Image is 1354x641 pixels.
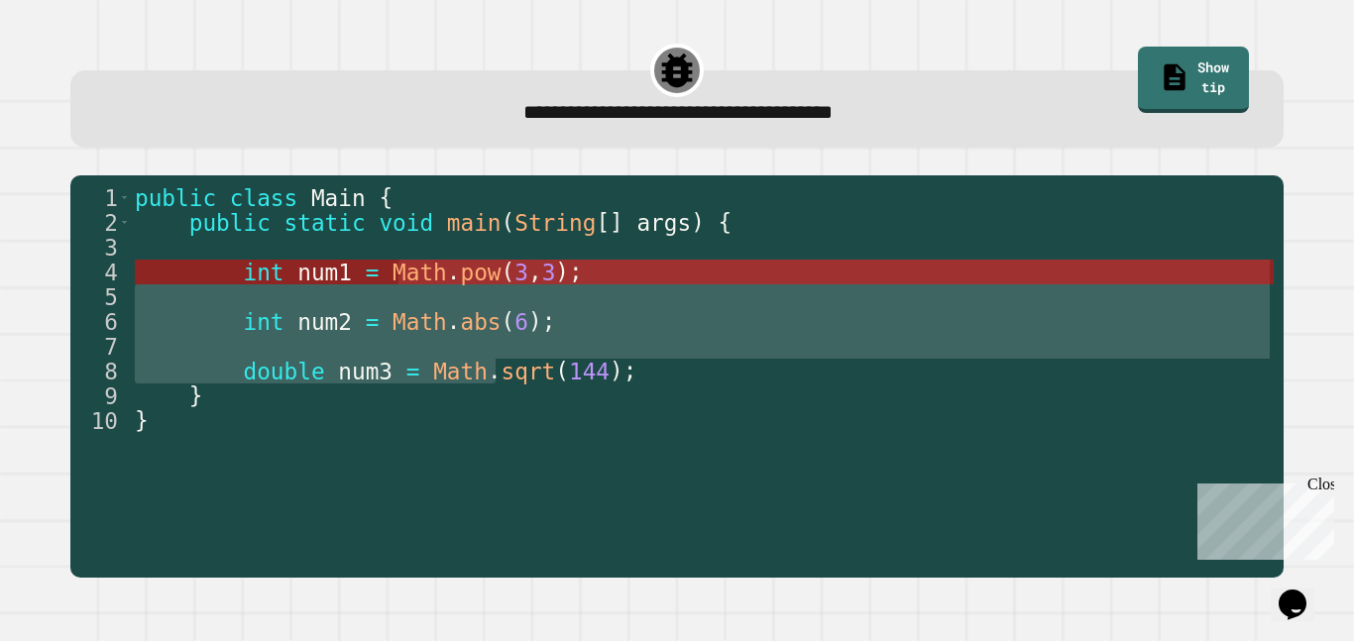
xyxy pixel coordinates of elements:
span: static [284,210,366,236]
span: 144 [569,359,610,384]
span: Math [393,260,447,285]
span: num1 [297,260,352,285]
span: 3 [542,260,556,285]
span: int [243,260,283,285]
span: public [189,210,271,236]
div: 10 [70,408,131,433]
span: String [514,210,596,236]
span: = [366,309,380,335]
span: double [243,359,324,384]
span: main [447,210,502,236]
div: 1 [70,185,131,210]
span: = [406,359,420,384]
span: Toggle code folding, rows 2 through 9 [119,210,130,235]
a: Show tip [1138,47,1249,113]
div: 9 [70,383,131,408]
span: sqrt [502,359,556,384]
span: Main [311,185,366,211]
span: int [243,309,283,335]
span: args [636,210,691,236]
div: Chat with us now!Close [8,8,137,126]
div: 6 [70,309,131,334]
span: pow [460,260,501,285]
span: Toggle code folding, rows 1 through 10 [119,185,130,210]
span: class [230,185,297,211]
span: void [379,210,433,236]
span: num2 [297,309,352,335]
div: 5 [70,284,131,309]
iframe: chat widget [1189,476,1334,560]
div: 4 [70,260,131,284]
div: 3 [70,235,131,260]
div: 7 [70,334,131,359]
span: num3 [338,359,393,384]
div: 8 [70,359,131,383]
span: public [135,185,216,211]
span: = [366,260,380,285]
span: 3 [514,260,528,285]
div: 2 [70,210,131,235]
span: Math [393,309,447,335]
iframe: chat widget [1271,562,1334,621]
span: Math [433,359,488,384]
span: 6 [514,309,528,335]
span: abs [460,309,501,335]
